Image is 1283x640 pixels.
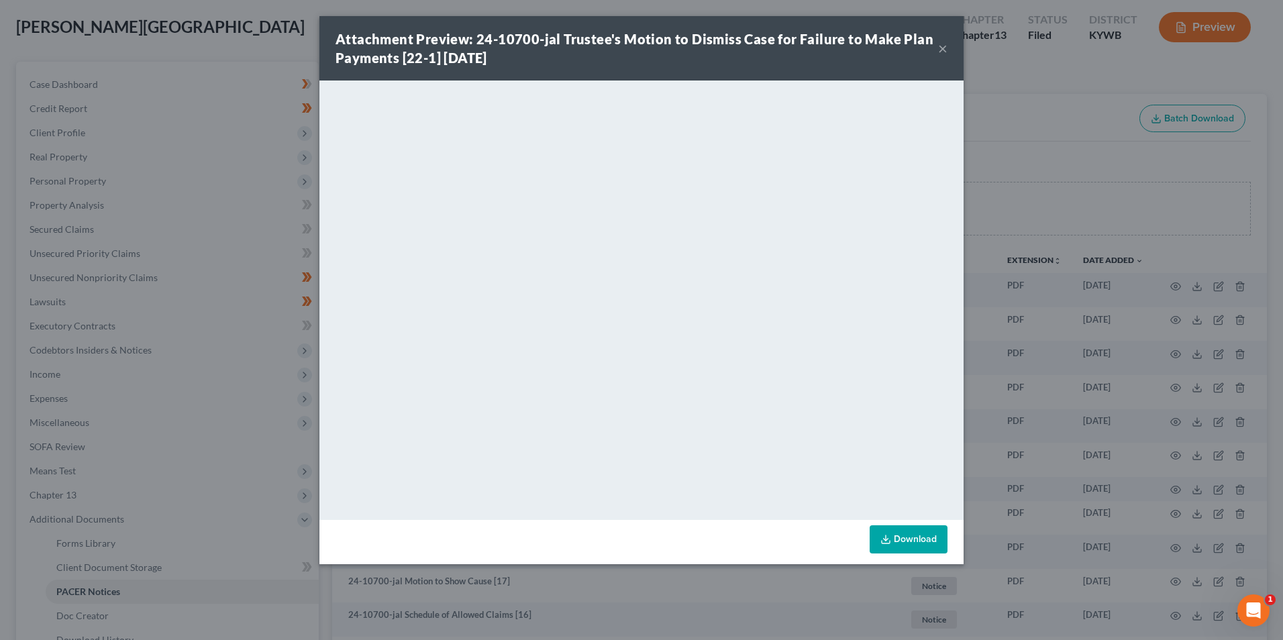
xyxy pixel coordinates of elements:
[319,81,964,517] iframe: <object ng-attr-data='[URL][DOMAIN_NAME]' type='application/pdf' width='100%' height='650px'></ob...
[1237,594,1270,627] iframe: Intercom live chat
[1265,594,1276,605] span: 1
[870,525,947,553] a: Download
[938,40,947,56] button: ×
[336,31,933,66] strong: Attachment Preview: 24-10700-jal Trustee's Motion to Dismiss Case for Failure to Make Plan Paymen...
